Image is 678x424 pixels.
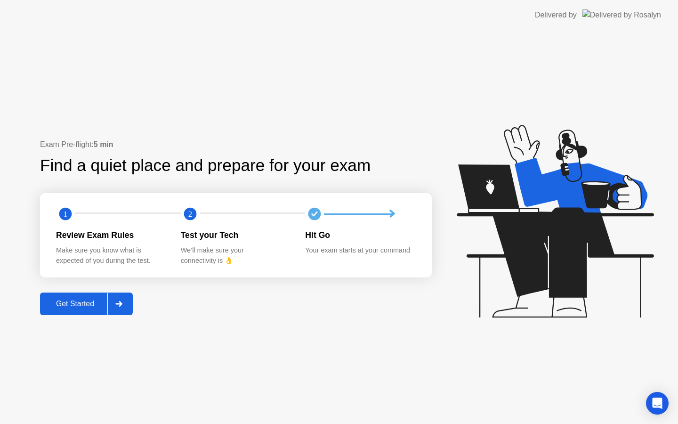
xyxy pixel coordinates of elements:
[188,210,192,219] text: 2
[43,300,107,308] div: Get Started
[94,140,113,148] b: 5 min
[181,245,291,266] div: We’ll make sure your connectivity is 👌
[56,245,166,266] div: Make sure you know what is expected of you during the test.
[40,153,372,178] div: Find a quiet place and prepare for your exam
[40,293,133,315] button: Get Started
[646,392,669,415] div: Open Intercom Messenger
[64,210,67,219] text: 1
[56,229,166,241] div: Review Exam Rules
[535,9,577,21] div: Delivered by
[582,9,661,20] img: Delivered by Rosalyn
[305,229,415,241] div: Hit Go
[181,229,291,241] div: Test your Tech
[40,139,432,150] div: Exam Pre-flight:
[305,245,415,256] div: Your exam starts at your command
